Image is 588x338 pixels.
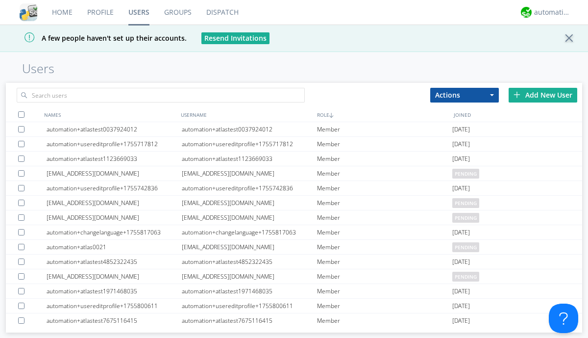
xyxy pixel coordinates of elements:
div: [EMAIL_ADDRESS][DOMAIN_NAME] [182,240,317,254]
span: [DATE] [452,299,470,313]
div: automation+atlastest1971468035 [182,284,317,298]
div: NAMES [42,107,178,122]
div: Add New User [509,88,577,103]
img: cddb5a64eb264b2086981ab96f4c1ba7 [20,3,37,21]
div: automation+atlastest1123669033 [182,152,317,166]
span: [DATE] [452,225,470,240]
div: [EMAIL_ADDRESS][DOMAIN_NAME] [182,196,317,210]
div: ROLE [315,107,451,122]
div: automation+atlastest4852322435 [182,255,317,269]
div: Member [317,313,452,328]
img: d2d01cd9b4174d08988066c6d424eccd [521,7,532,18]
a: automation+changelanguage+1755817063automation+changelanguage+1755817063Member[DATE] [6,225,582,240]
a: [EMAIL_ADDRESS][DOMAIN_NAME][EMAIL_ADDRESS][DOMAIN_NAME]Memberpending [6,210,582,225]
div: [EMAIL_ADDRESS][DOMAIN_NAME] [47,166,182,181]
div: Member [317,255,452,269]
input: Search users [17,88,305,103]
div: JOINED [451,107,588,122]
div: USERNAME [178,107,315,122]
div: Member [317,181,452,195]
div: automation+usereditprofile+1755717812 [182,137,317,151]
div: Member [317,122,452,136]
div: Member [317,152,452,166]
div: Member [317,299,452,313]
iframe: Toggle Customer Support [549,304,578,333]
div: Member [317,210,452,225]
span: [DATE] [452,313,470,328]
a: automation+atlastest4852322435automation+atlastest4852322435Member[DATE] [6,255,582,269]
div: automation+usereditprofile+1755800611 [182,299,317,313]
span: [DATE] [452,284,470,299]
div: [EMAIL_ADDRESS][DOMAIN_NAME] [182,269,317,284]
div: automation+atlastest0037924012 [182,122,317,136]
span: pending [452,213,479,223]
a: automation+atlastest0037924012automation+atlastest0037924012Member[DATE] [6,122,582,137]
button: Resend Invitations [201,32,269,44]
div: automation+changelanguage+1755817063 [182,225,317,239]
div: automation+atlas [534,7,571,17]
span: [DATE] [452,137,470,152]
button: Actions [430,88,499,103]
div: Member [317,166,452,181]
div: Member [317,196,452,210]
span: pending [452,198,479,208]
div: Member [317,284,452,298]
div: [EMAIL_ADDRESS][DOMAIN_NAME] [47,210,182,225]
a: automation+atlas0021[EMAIL_ADDRESS][DOMAIN_NAME]Memberpending [6,240,582,255]
a: automation+usereditprofile+1755800611automation+usereditprofile+1755800611Member[DATE] [6,299,582,313]
span: pending [452,169,479,179]
div: Member [317,225,452,239]
div: automation+atlastest7675116415 [182,313,317,328]
a: automation+atlastest7675116415automation+atlastest7675116415Member[DATE] [6,313,582,328]
a: [EMAIL_ADDRESS][DOMAIN_NAME][EMAIL_ADDRESS][DOMAIN_NAME]Memberpending [6,196,582,210]
div: automation+usereditprofile+1755742836 [182,181,317,195]
a: automation+usereditprofile+1755742836automation+usereditprofile+1755742836Member[DATE] [6,181,582,196]
span: [DATE] [452,255,470,269]
div: [EMAIL_ADDRESS][DOMAIN_NAME] [47,269,182,284]
div: automation+atlastest7675116415 [47,313,182,328]
span: A few people haven't set up their accounts. [7,33,187,43]
div: automation+usereditprofile+1755800611 [47,299,182,313]
span: [DATE] [452,152,470,166]
div: automation+atlastest0037924012 [47,122,182,136]
div: [EMAIL_ADDRESS][DOMAIN_NAME] [47,196,182,210]
span: pending [452,242,479,252]
div: [EMAIL_ADDRESS][DOMAIN_NAME] [182,166,317,181]
a: [EMAIL_ADDRESS][DOMAIN_NAME][EMAIL_ADDRESS][DOMAIN_NAME]Memberpending [6,166,582,181]
div: [EMAIL_ADDRESS][DOMAIN_NAME] [182,210,317,225]
a: automation+atlastest1971468035automation+atlastest1971468035Member[DATE] [6,284,582,299]
div: automation+changelanguage+1755817063 [47,225,182,239]
div: automation+atlastest1971468035 [47,284,182,298]
span: pending [452,272,479,282]
div: Member [317,240,452,254]
a: automation+atlastest1123669033automation+atlastest1123669033Member[DATE] [6,152,582,166]
span: [DATE] [452,122,470,137]
div: Member [317,269,452,284]
div: automation+usereditprofile+1755742836 [47,181,182,195]
div: automation+atlas0021 [47,240,182,254]
span: [DATE] [452,181,470,196]
img: plus.svg [514,91,520,98]
div: automation+atlastest1123669033 [47,152,182,166]
a: [EMAIL_ADDRESS][DOMAIN_NAME][EMAIL_ADDRESS][DOMAIN_NAME]Memberpending [6,269,582,284]
div: automation+atlastest4852322435 [47,255,182,269]
div: Member [317,137,452,151]
a: automation+usereditprofile+1755717812automation+usereditprofile+1755717812Member[DATE] [6,137,582,152]
div: automation+usereditprofile+1755717812 [47,137,182,151]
